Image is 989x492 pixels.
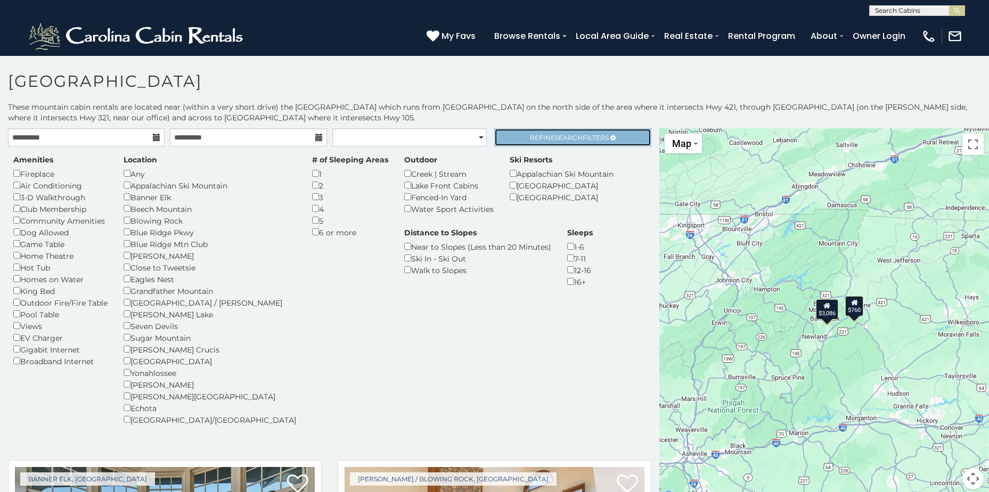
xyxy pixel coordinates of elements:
[312,191,388,203] div: 3
[312,203,388,215] div: 4
[921,29,936,44] img: phone-regular-white.png
[124,215,296,226] div: Blowing Rock
[567,227,593,238] label: Sleeps
[13,179,108,191] div: Air Conditioning
[805,27,843,45] a: About
[570,27,654,45] a: Local Area Guide
[567,276,593,288] div: 16+
[13,215,108,226] div: Community Amenities
[13,226,108,238] div: Dog Allowed
[13,238,108,250] div: Game Table
[847,27,911,45] a: Owner Login
[124,191,296,203] div: Banner Elk
[124,367,296,379] div: Yonahlossee
[404,264,551,276] div: Walk to Slopes
[124,390,296,402] div: [PERSON_NAME][GEOGRAPHIC_DATA]
[659,27,718,45] a: Real Estate
[567,252,593,264] div: 7-11
[555,134,583,142] span: Search
[672,138,691,149] span: Map
[489,27,566,45] a: Browse Rentals
[13,297,108,308] div: Outdoor Fire/Fire Table
[13,285,108,297] div: King Bed
[962,134,984,155] button: Toggle fullscreen view
[124,297,296,308] div: [GEOGRAPHIC_DATA] / [PERSON_NAME]
[124,414,296,425] div: [GEOGRAPHIC_DATA]/[GEOGRAPHIC_DATA]
[404,168,494,179] div: Creek | Stream
[427,29,478,43] a: My Favs
[404,154,437,165] label: Outdoor
[350,472,557,486] a: [PERSON_NAME] / Blowing Rock, [GEOGRAPHIC_DATA]
[124,179,296,191] div: Appalachian Ski Mountain
[20,472,155,486] a: Banner Elk, [GEOGRAPHIC_DATA]
[404,179,494,191] div: Lake Front Cabins
[124,285,296,297] div: Grandfather Mountain
[404,241,551,252] div: Near to Slopes (Less than 20 Minutes)
[124,343,296,355] div: [PERSON_NAME] Crucis
[13,308,108,320] div: Pool Table
[124,168,296,179] div: Any
[442,29,476,43] span: My Favs
[510,191,614,203] div: [GEOGRAPHIC_DATA]
[124,238,296,250] div: Blue Ridge Mtn Club
[124,320,296,332] div: Seven Devils
[124,203,296,215] div: Beech Mountain
[404,227,477,238] label: Distance to Slopes
[124,355,296,367] div: [GEOGRAPHIC_DATA]
[13,343,108,355] div: Gigabit Internet
[816,299,838,319] div: $3,086
[510,179,614,191] div: [GEOGRAPHIC_DATA]
[13,168,108,179] div: Fireplace
[124,308,296,320] div: [PERSON_NAME] Lake
[947,29,962,44] img: mail-regular-white.png
[404,252,551,264] div: Ski In - Ski Out
[27,20,248,52] img: White-1-2.png
[124,379,296,390] div: [PERSON_NAME]
[124,332,296,343] div: Sugar Mountain
[723,27,800,45] a: Rental Program
[510,154,552,165] label: Ski Resorts
[13,355,108,367] div: Broadband Internet
[13,250,108,261] div: Home Theatre
[312,215,388,226] div: 5
[404,203,494,215] div: Water Sport Activities
[567,264,593,276] div: 12-16
[962,468,984,489] button: Map camera controls
[567,241,593,252] div: 1-6
[13,191,108,203] div: 3-D Walkthrough
[124,261,296,273] div: Close to Tweetsie
[13,332,108,343] div: EV Charger
[510,168,614,179] div: Appalachian Ski Mountain
[124,226,296,238] div: Blue Ridge Pkwy
[312,168,388,179] div: 1
[494,128,651,146] a: RefineSearchFilters
[13,273,108,285] div: Homes on Water
[13,320,108,332] div: Views
[312,226,388,238] div: 6 or more
[124,273,296,285] div: Eagles Nest
[124,402,296,414] div: Echota
[530,134,609,142] span: Refine Filters
[665,134,702,153] button: Change map style
[13,203,108,215] div: Club Membership
[13,154,53,165] label: Amenities
[404,191,494,203] div: Fenced-In Yard
[124,250,296,261] div: [PERSON_NAME]
[312,179,388,191] div: 2
[124,154,157,165] label: Location
[846,296,864,316] div: $760
[312,154,388,165] label: # of Sleeping Areas
[13,261,108,273] div: Hot Tub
